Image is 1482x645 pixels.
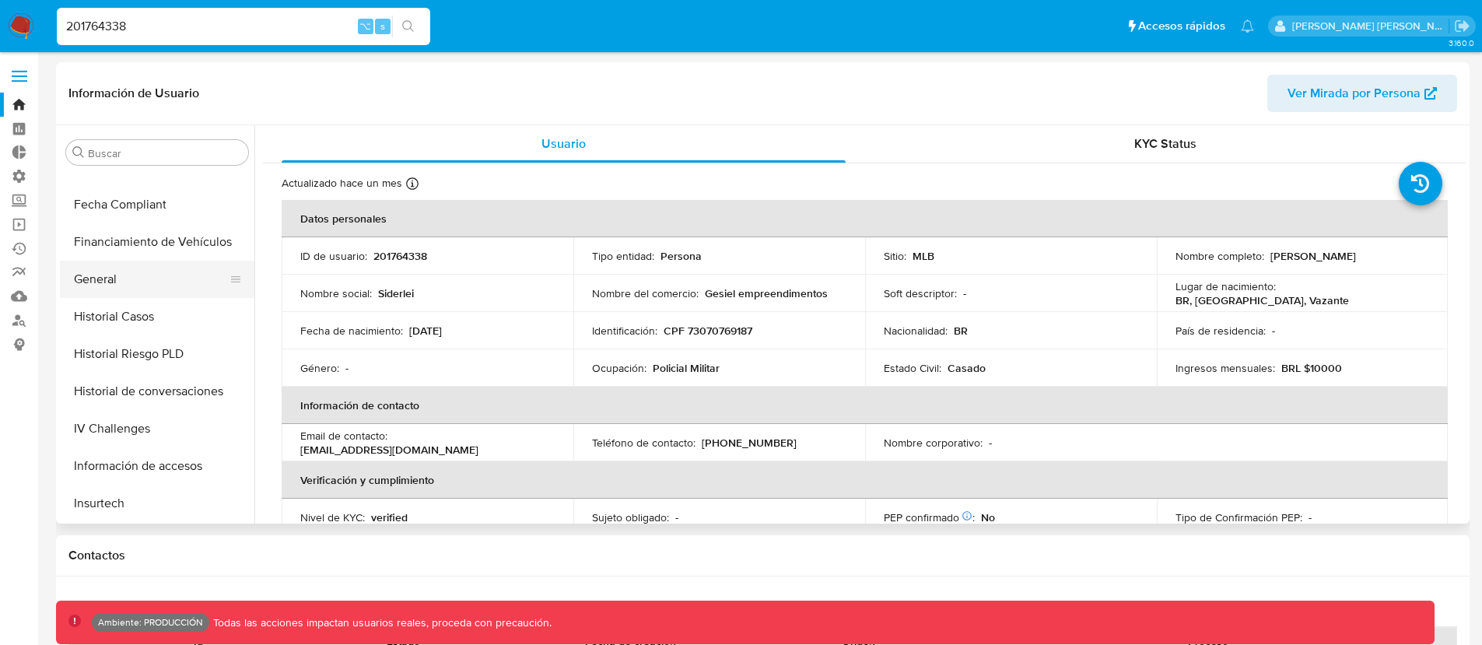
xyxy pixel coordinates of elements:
[592,436,695,450] p: Teléfono de contacto :
[664,324,752,338] p: CPF 73070769187
[884,436,983,450] p: Nombre corporativo :
[592,286,699,300] p: Nombre del comercio :
[68,548,1457,563] h1: Contactos
[300,324,403,338] p: Fecha de nacimiento :
[359,19,371,33] span: ⌥
[948,361,986,375] p: Casado
[1175,510,1302,524] p: Tipo de Confirmación PEP :
[1201,598,1228,616] span: Chat
[1175,361,1275,375] p: Ingresos mensuales :
[57,16,430,37] input: Buscar usuario o caso...
[981,510,995,524] p: No
[705,286,828,300] p: Gesiel empreendimentos
[884,286,957,300] p: Soft descriptor :
[88,146,242,160] input: Buscar
[1241,19,1254,33] a: Notificaciones
[1175,279,1276,293] p: Lugar de nacimiento :
[60,223,254,261] button: Financiamiento de Vehículos
[725,598,787,616] span: Soluciones
[60,485,254,522] button: Insurtech
[60,298,254,335] button: Historial Casos
[300,443,478,457] p: [EMAIL_ADDRESS][DOMAIN_NAME]
[660,249,702,263] p: Persona
[1288,75,1421,112] span: Ver Mirada por Persona
[1281,361,1342,375] p: BRL $10000
[1175,249,1264,263] p: Nombre completo :
[1267,75,1457,112] button: Ver Mirada por Persona
[282,461,1448,499] th: Verificación y cumplimiento
[300,361,339,375] p: Género :
[592,510,669,524] p: Sujeto obligado :
[60,373,254,410] button: Historial de conversaciones
[702,436,797,450] p: [PHONE_NUMBER]
[963,286,966,300] p: -
[60,335,254,373] button: Historial Riesgo PLD
[345,361,349,375] p: -
[1134,135,1196,152] span: KYC Status
[392,16,424,37] button: search-icon
[592,361,646,375] p: Ocupación :
[282,200,1448,237] th: Datos personales
[1175,293,1349,307] p: BR, [GEOGRAPHIC_DATA], Vazante
[60,447,254,485] button: Información de accesos
[282,176,402,191] p: Actualizado hace un mes
[1309,510,1312,524] p: -
[68,86,199,101] h1: Información de Usuario
[592,324,657,338] p: Identificación :
[1270,249,1356,263] p: [PERSON_NAME]
[373,249,427,263] p: 201764338
[1454,18,1470,34] a: Salir
[60,186,254,223] button: Fecha Compliant
[913,249,934,263] p: MLB
[60,261,242,298] button: General
[300,249,367,263] p: ID de usuario :
[541,135,586,152] span: Usuario
[675,510,678,524] p: -
[378,286,414,300] p: Siderlei
[884,249,906,263] p: Sitio :
[1175,324,1266,338] p: País de residencia :
[60,410,254,447] button: IV Challenges
[884,324,948,338] p: Nacionalidad :
[300,429,387,443] p: Email de contacto :
[653,361,720,375] p: Policial Militar
[1272,324,1275,338] p: -
[300,286,372,300] p: Nombre social :
[1292,19,1449,33] p: victor.david@mercadolibre.com.co
[264,598,331,616] span: Historial CX
[592,249,654,263] p: Tipo entidad :
[884,510,975,524] p: PEP confirmado :
[989,436,992,450] p: -
[409,324,442,338] p: [DATE]
[380,19,385,33] span: s
[371,510,408,524] p: verified
[1138,18,1225,34] span: Accesos rápidos
[884,361,941,375] p: Estado Civil :
[98,619,203,626] p: Ambiente: PRODUCCIÓN
[954,324,968,338] p: BR
[72,146,85,159] button: Buscar
[300,510,365,524] p: Nivel de KYC :
[209,615,552,630] p: Todas las acciones impactan usuarios reales, proceda con precaución.
[282,387,1448,424] th: Información de contacto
